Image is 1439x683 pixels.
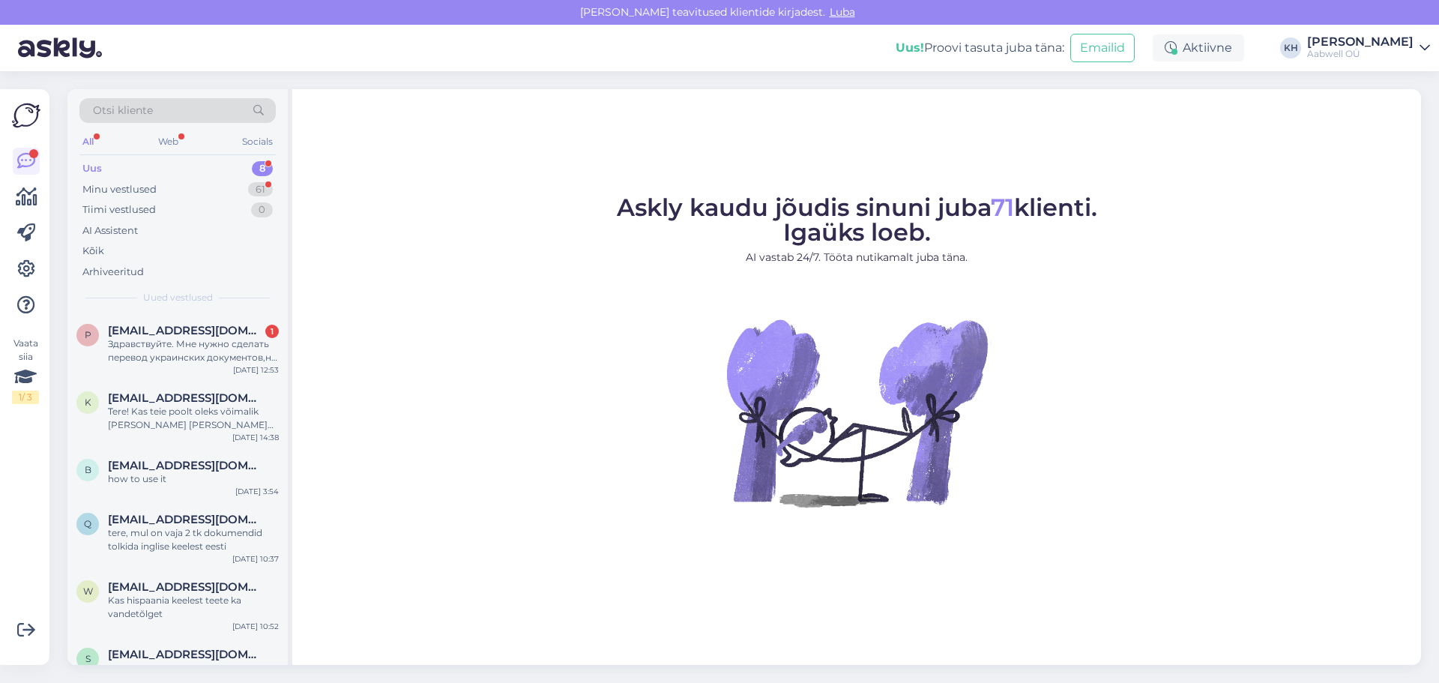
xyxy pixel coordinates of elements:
div: Vaata siia [12,337,39,404]
span: Uued vestlused [143,291,213,304]
div: Kõik [82,244,104,259]
span: s [85,653,91,664]
span: k [85,397,91,408]
div: 8 [252,161,273,176]
div: 61 [248,182,273,197]
span: slavic2325@gmail.com [108,648,264,661]
span: Askly kaudu jõudis sinuni juba klienti. Igaüks loeb. [617,193,1097,247]
div: [DATE] 10:52 [232,621,279,632]
div: [DATE] 14:38 [232,432,279,443]
div: Tere! Kas teie poolt oleks võimalik [PERSON_NAME] [PERSON_NAME] tõlget Tartu notarisse 10.07 [PER... [108,405,279,432]
div: tere, mul on vaja 2 tk dokumendid tolkida inglise keelest eesti [108,526,279,553]
div: [DATE] 3:54 [235,486,279,497]
div: Uus [82,161,102,176]
button: Emailid [1070,34,1135,62]
div: 0 [251,202,273,217]
div: Web [155,132,181,151]
img: Askly Logo [12,101,40,130]
div: 1 [265,325,279,338]
div: Minu vestlused [82,182,157,197]
div: [DATE] 12:53 [233,364,279,376]
span: q [84,518,91,529]
span: Otsi kliente [93,103,153,118]
div: [DATE] 10:37 [232,553,279,565]
div: Kas hispaania keelest teete ka vandetõlget [108,594,279,621]
div: All [79,132,97,151]
div: Здравствуйте. Мне нужно сделать перевод украинских документов,на Эстонский язык для ЗАГСа. Паспор... [108,337,279,364]
span: Luba [825,5,860,19]
img: No Chat active [722,277,992,547]
span: plaxyta124@gmail.com [108,324,264,337]
div: Tiimi vestlused [82,202,156,217]
span: 71 [991,193,1014,222]
span: w [83,586,93,597]
span: b [85,464,91,475]
span: wbb@wbbrands.com [108,580,264,594]
div: Proovi tasuta juba täna: [896,39,1064,57]
div: Arhiveeritud [82,265,144,280]
span: kaire@varakeskus.ee [108,391,264,405]
p: AI vastab 24/7. Tööta nutikamalt juba täna. [617,250,1097,265]
span: qidelyx@gmail.com [108,513,264,526]
span: bsullay972@gmail.com [108,459,264,472]
b: Uus! [896,40,924,55]
div: 1 / 3 [12,391,39,404]
div: AI Assistent [82,223,138,238]
div: how to use it [108,472,279,486]
div: Socials [239,132,276,151]
span: p [85,329,91,340]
